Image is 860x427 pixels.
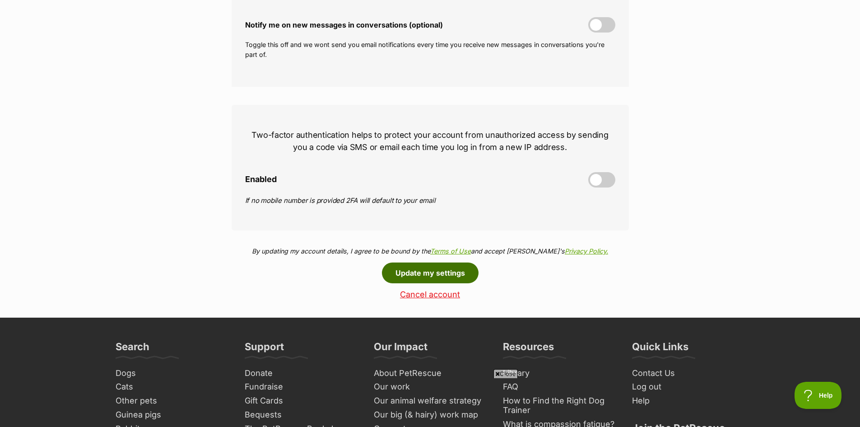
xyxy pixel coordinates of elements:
[493,369,518,378] span: Close
[211,382,649,422] iframe: Advertisement
[628,366,748,380] a: Contact Us
[245,196,615,206] p: If no mobile number is provided 2FA will default to your email
[112,380,232,394] a: Cats
[112,366,232,380] a: Dogs
[499,366,619,380] a: Library
[430,247,471,255] a: Terms of Use
[112,408,232,422] a: Guinea pigs
[382,263,479,283] button: Update my settings
[232,290,629,300] a: Cancel account
[795,382,842,409] iframe: Help Scout Beacon - Open
[241,366,361,380] a: Donate
[112,394,232,408] a: Other pets
[232,246,629,256] p: By updating my account details, I agree to be bound by the and accept [PERSON_NAME]'s
[628,394,748,408] a: Help
[245,21,443,29] span: Notify me on new messages in conversations (optional)
[632,340,688,358] h3: Quick Links
[245,175,277,184] span: Enabled
[628,380,748,394] a: Log out
[245,129,615,153] p: Two-factor authentication helps to protect your account from unauthorized access by sending you a...
[370,366,490,380] a: About PetRescue
[245,340,284,358] h3: Support
[565,247,608,255] a: Privacy Policy.
[245,40,615,59] p: Toggle this off and we wont send you email notifications every time you receive new messages in c...
[116,340,149,358] h3: Search
[374,340,428,358] h3: Our Impact
[503,340,554,358] h3: Resources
